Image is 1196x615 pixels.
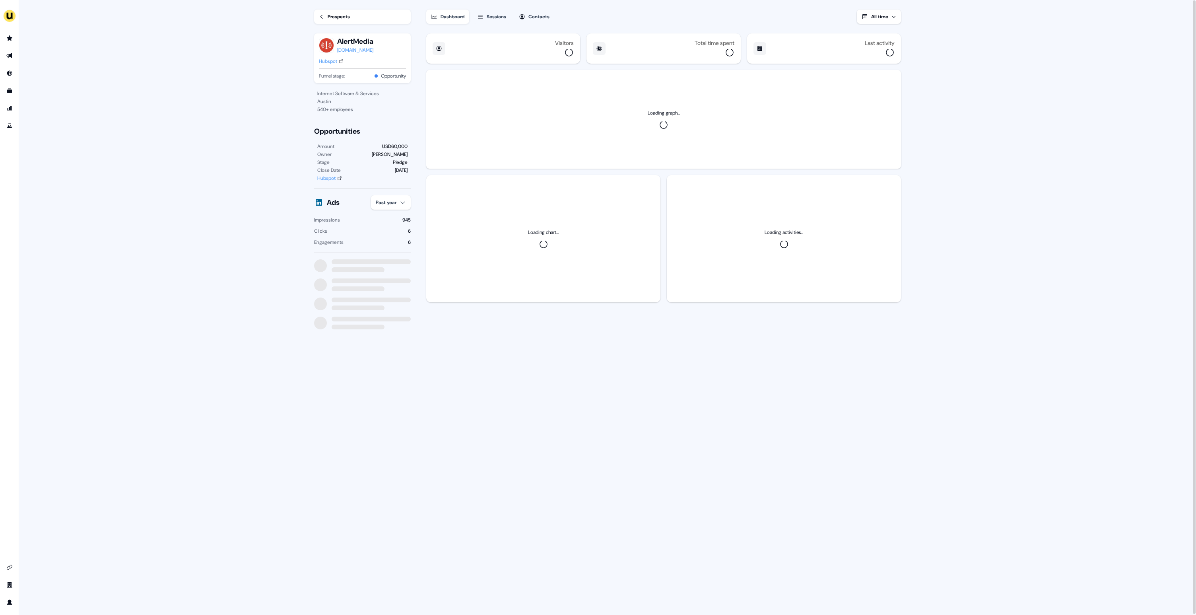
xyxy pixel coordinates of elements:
[317,90,408,97] div: Internet Software & Services
[337,46,373,54] a: [DOMAIN_NAME]
[514,10,554,24] button: Contacts
[328,13,350,21] div: Prospects
[472,10,511,24] button: Sessions
[3,67,16,80] a: Go to Inbound
[317,150,332,158] div: Owner
[528,13,549,21] div: Contacts
[319,72,345,80] span: Funnel stage:
[857,10,901,24] button: All time
[317,158,330,166] div: Stage
[555,40,574,46] div: Visitors
[317,97,408,105] div: Austin
[3,119,16,132] a: Go to experiments
[395,166,408,174] div: [DATE]
[3,84,16,97] a: Go to templates
[372,150,408,158] div: [PERSON_NAME]
[314,216,340,224] div: Impressions
[3,578,16,591] a: Go to team
[408,238,411,246] div: 6
[317,166,341,174] div: Close Date
[765,228,803,236] div: Loading activities...
[371,195,411,210] button: Past year
[382,142,408,150] div: USD60,000
[865,40,895,46] div: Last activity
[3,596,16,609] a: Go to profile
[317,174,342,182] a: Hubspot
[317,142,334,150] div: Amount
[314,127,411,136] div: Opportunities
[314,227,327,235] div: Clicks
[648,109,680,117] div: Loading graph...
[3,49,16,62] a: Go to outbound experience
[3,561,16,574] a: Go to integrations
[408,227,411,235] div: 6
[314,10,411,24] a: Prospects
[441,13,464,21] div: Dashboard
[337,37,373,46] button: AlertMedia
[3,32,16,45] a: Go to prospects
[487,13,506,21] div: Sessions
[319,57,337,65] div: Hubspot
[327,198,340,207] div: Ads
[314,238,344,246] div: Engagements
[695,40,734,46] div: Total time spent
[393,158,408,166] div: Pledge
[317,105,408,113] div: 540 + employees
[402,216,411,224] div: 945
[3,102,16,115] a: Go to attribution
[319,57,344,65] a: Hubspot
[528,228,559,236] div: Loading chart...
[317,174,336,182] div: Hubspot
[381,72,406,80] button: Opportunity
[871,14,888,20] span: All time
[426,10,469,24] button: Dashboard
